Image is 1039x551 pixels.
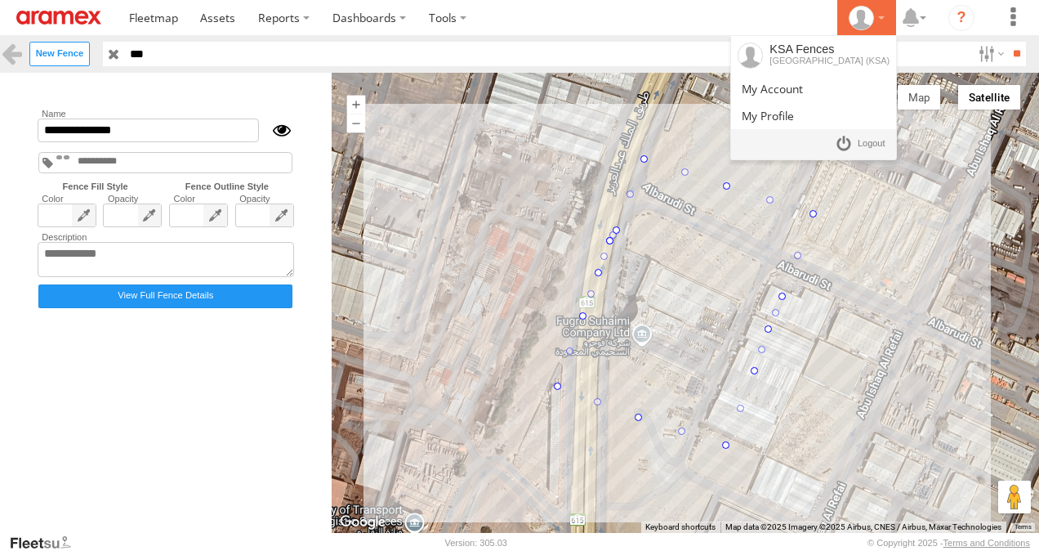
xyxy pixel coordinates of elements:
[843,6,890,30] div: KSA Fences
[64,155,69,159] span: Standard Tag
[769,56,890,65] div: [GEOGRAPHIC_DATA] (KSA)
[169,194,228,204] label: Color
[29,42,90,65] label: Create New Fence
[38,194,96,204] label: Color
[235,194,294,204] label: Opacity
[725,522,1001,531] span: Map data ©2025 Imagery ©2025 Airbus, CNES / Airbus, Maxar Technologies
[336,512,390,533] img: Google
[645,522,716,533] button: Keyboard shortcuts
[346,114,365,132] button: Zoom out
[769,43,890,56] div: KSA Fences
[998,481,1031,513] button: Drag Pegman onto the map to open Street View
[9,535,84,551] a: Visit our Website
[346,95,365,114] button: Zoom in
[157,181,297,191] label: Fence Outline Style
[1014,524,1032,531] a: Terms
[259,119,294,142] div: Show/Hide fence
[38,284,292,308] label: Click to view fence details
[336,512,390,533] a: Open this area in Google Maps (opens a new window)
[34,181,157,191] label: Fence Fill Style
[972,42,1007,65] label: Search Filter Options
[103,194,162,204] label: Opacity
[16,11,101,25] img: aramex-logo.svg
[38,109,294,119] label: Name
[38,232,294,242] label: Description
[898,85,941,110] button: Show street map
[943,538,1030,548] a: Terms and Conditions
[445,538,507,548] div: Version: 305.03
[948,5,974,31] i: ?
[958,85,1021,110] button: Show satellite imagery
[867,538,1030,548] div: © Copyright 2025 -
[56,155,62,159] span: Standard Tag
